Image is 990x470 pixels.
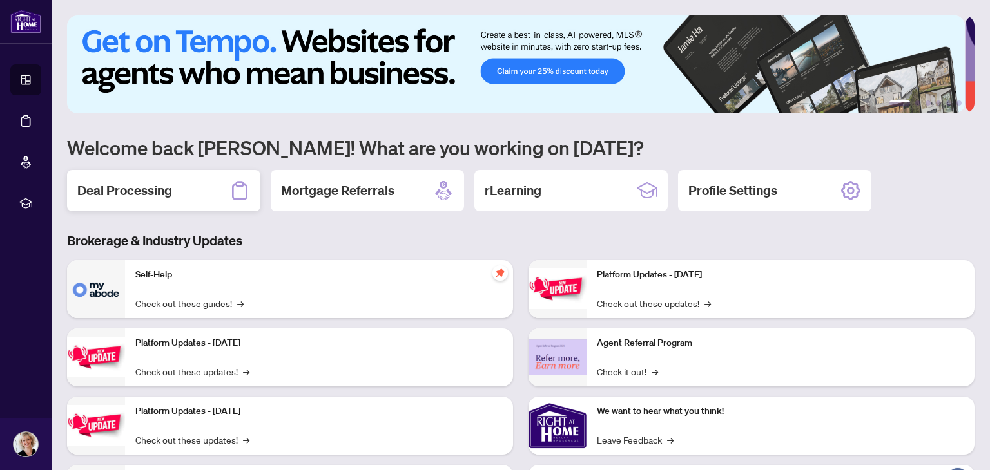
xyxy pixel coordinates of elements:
span: → [667,433,674,447]
img: Agent Referral Program [529,339,587,375]
p: Agent Referral Program [597,336,964,350]
h1: Welcome back [PERSON_NAME]! What are you working on [DATE]? [67,135,975,160]
button: 1 [889,100,910,106]
a: Check it out!→ [597,364,658,379]
p: Platform Updates - [DATE] [135,404,503,418]
span: → [652,364,658,379]
h2: rLearning [485,182,541,200]
h2: Profile Settings [688,182,777,200]
a: Check out these updates!→ [135,433,249,447]
a: Check out these updates!→ [135,364,249,379]
img: We want to hear what you think! [529,397,587,455]
img: Slide 0 [67,15,965,113]
img: Platform Updates - June 23, 2025 [529,268,587,309]
img: Platform Updates - September 16, 2025 [67,337,125,377]
button: 5 [946,100,951,106]
p: Self-Help [135,268,503,282]
button: 2 [915,100,920,106]
p: Platform Updates - [DATE] [135,336,503,350]
a: Check out these guides!→ [135,296,244,310]
span: pushpin [492,265,508,281]
button: 4 [936,100,941,106]
img: Platform Updates - July 21, 2025 [67,405,125,446]
p: We want to hear what you think! [597,404,964,418]
h2: Mortgage Referrals [281,182,394,200]
a: Check out these updates!→ [597,296,711,310]
img: logo [10,10,41,33]
span: → [243,433,249,447]
span: → [243,364,249,379]
a: Leave Feedback→ [597,433,674,447]
button: Open asap [938,425,977,464]
span: → [237,296,244,310]
button: 3 [926,100,931,106]
h2: Deal Processing [77,182,172,200]
button: 6 [956,100,962,106]
p: Platform Updates - [DATE] [597,268,964,282]
span: → [704,296,711,310]
img: Profile Icon [14,432,38,456]
img: Self-Help [67,260,125,318]
h3: Brokerage & Industry Updates [67,232,975,250]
